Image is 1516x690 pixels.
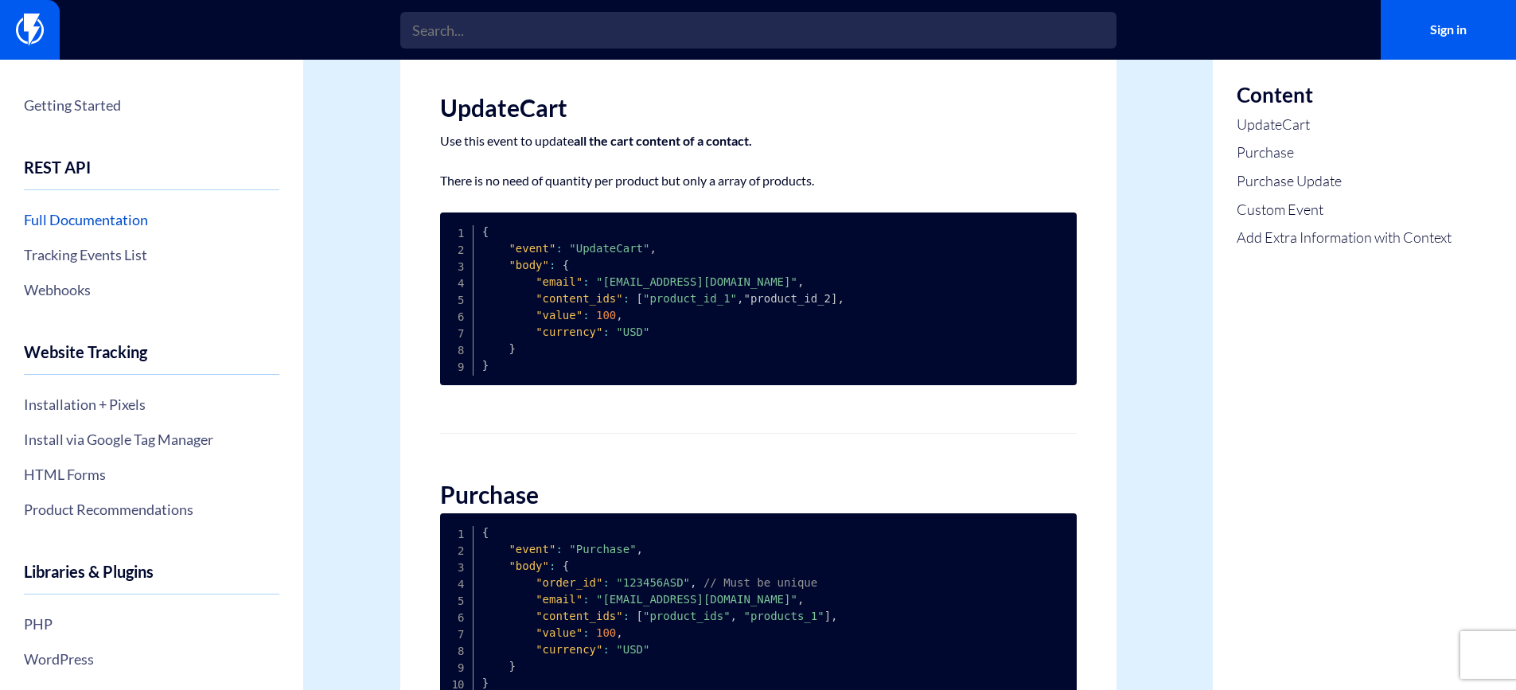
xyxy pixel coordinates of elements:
[440,481,1077,508] h2: Purchase
[24,206,279,233] a: Full Documentation
[536,610,623,622] span: "content_ids"
[482,359,489,372] span: }
[536,643,602,656] span: "currency"
[482,526,489,539] span: {
[536,593,583,606] span: "email"
[482,225,844,372] code: "product_id_2
[555,242,562,255] span: :
[583,275,589,288] span: :
[616,626,622,639] span: ,
[602,576,609,589] span: :
[649,242,656,255] span: ,
[637,292,643,305] span: [
[637,610,643,622] span: [
[831,292,837,305] span: ]
[440,173,1077,189] p: There is no need of quantity per product but only a array of products.
[643,610,731,622] span: "product_ids"
[616,326,649,338] span: "USD"
[24,426,279,453] a: Install via Google Tag Manager
[596,593,797,606] span: "[EMAIL_ADDRESS][DOMAIN_NAME]"
[731,610,737,622] span: ,
[623,610,629,622] span: :
[549,259,555,271] span: :
[1237,200,1452,220] a: Custom Event
[536,292,623,305] span: "content_ids"
[509,559,549,572] span: "body"
[555,543,562,556] span: :
[643,292,737,305] span: "product_id_1"
[24,496,279,523] a: Product Recommendations
[743,610,824,622] span: "products_1"
[602,643,609,656] span: :
[616,576,690,589] span: "123456ASD"
[482,225,489,238] span: {
[536,576,602,589] span: "order_id"
[690,576,696,589] span: ,
[536,326,602,338] span: "currency"
[24,343,279,375] h4: Website Tracking
[831,610,837,622] span: ,
[563,259,569,271] span: {
[536,626,583,639] span: "value"
[482,676,489,689] span: }
[1237,171,1452,192] a: Purchase Update
[574,133,752,148] strong: all the cart content of a contact.
[549,559,555,572] span: :
[24,276,279,303] a: Webhooks
[596,626,616,639] span: 100
[737,292,743,305] span: ,
[536,275,583,288] span: "email"
[596,309,616,322] span: 100
[24,610,279,637] a: PHP
[797,275,804,288] span: ,
[24,241,279,268] a: Tracking Events List
[596,275,797,288] span: "[EMAIL_ADDRESS][DOMAIN_NAME]"
[24,158,279,190] h4: REST API
[440,133,1077,149] p: Use this event to update
[837,292,844,305] span: ,
[1237,115,1452,135] a: UpdateCart
[616,309,622,322] span: ,
[24,461,279,488] a: HTML Forms
[509,259,549,271] span: "body"
[24,563,279,594] h4: Libraries & Plugins
[583,593,589,606] span: :
[569,242,649,255] span: "UpdateCart"
[24,92,279,119] a: Getting Started
[583,626,589,639] span: :
[824,610,831,622] span: ]
[583,309,589,322] span: :
[536,309,583,322] span: "value"
[440,95,1077,121] h2: UpdateCart
[703,576,817,589] span: // Must be unique
[24,645,279,672] a: WordPress
[1237,142,1452,163] a: Purchase
[509,342,515,355] span: }
[797,593,804,606] span: ,
[602,326,609,338] span: :
[400,12,1117,49] input: Search...
[563,559,569,572] span: {
[637,543,643,556] span: ,
[24,391,279,418] a: Installation + Pixels
[509,242,555,255] span: "event"
[1237,228,1452,248] a: Add Extra Information with Context
[623,292,629,305] span: :
[509,543,555,556] span: "event"
[616,643,649,656] span: "USD"
[1237,84,1452,107] h3: Content
[569,543,636,556] span: "Purchase"
[509,660,515,672] span: }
